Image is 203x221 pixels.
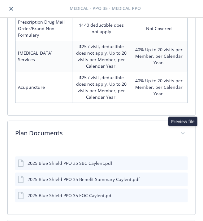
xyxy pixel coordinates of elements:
td: [MEDICAL_DATA] Services [15,41,73,72]
div: 2025 Blue Shield PPO 35 Benefit Summary Caylent.pdf [28,176,140,183]
td: Not Covered [130,16,188,41]
td: 40% Up to 20 visits per Member, per Calendar Year. [130,72,188,103]
td: $25 / visit ,deductible does not apply, Up to 20 visits per Member, per Calendar Year. [73,72,130,103]
div: 2025 Blue Shield PPO 35 EOC Caylent.pdf [28,192,113,199]
button: download file [170,176,175,183]
td: Prescription Drug Mail Order/Brand Non-Formulary [15,16,73,41]
td: $140 deductible does not apply [73,16,130,41]
button: download file [170,160,175,166]
p: Medical - PPO 35 - Medical PPO [15,5,196,11]
button: preview file [180,176,185,183]
div: Plan Documents [8,121,195,147]
div: 2025 Blue Shield PPO 35 SBC Caylent.pdf [28,160,112,166]
td: $25 / visit, deductible does not apply, Up to 20 visits per Member, per Calendar Year. [73,41,130,72]
p: Plan Documents [15,129,173,138]
button: download file [170,192,175,199]
button: preview file [180,160,185,166]
button: preview file [180,192,185,199]
td: Acupuncture [15,72,73,103]
div: Plan Documents [8,147,195,215]
a: close [7,5,15,12]
td: 40% Up to 20 visits per Member, per Calendar Year. [130,41,188,72]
